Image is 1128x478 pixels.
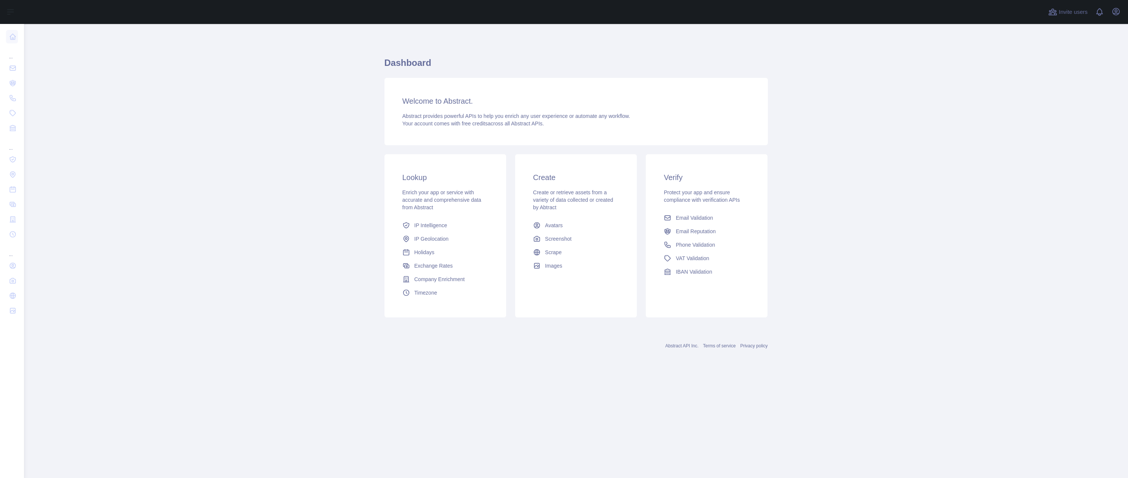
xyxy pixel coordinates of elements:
[384,57,768,75] h1: Dashboard
[703,343,736,348] a: Terms of service
[545,262,562,270] span: Images
[661,238,752,252] a: Phone Validation
[402,96,750,106] h3: Welcome to Abstract.
[402,172,488,183] h3: Lookup
[399,232,491,246] a: IP Geolocation
[402,189,481,210] span: Enrich your app or service with accurate and comprehensive data from Abstract
[402,121,544,127] span: Your account comes with across all Abstract APIs.
[399,219,491,232] a: IP Intelligence
[399,259,491,273] a: Exchange Rates
[661,252,752,265] a: VAT Validation
[533,189,613,210] span: Create or retrieve assets from a variety of data collected or created by Abtract
[414,222,447,229] span: IP Intelligence
[6,136,18,151] div: ...
[414,262,453,270] span: Exchange Rates
[399,286,491,299] a: Timezone
[530,232,622,246] a: Screenshot
[462,121,488,127] span: free credits
[676,255,709,262] span: VAT Validation
[676,214,713,222] span: Email Validation
[530,259,622,273] a: Images
[6,243,18,258] div: ...
[664,189,740,203] span: Protect your app and ensure compliance with verification APIs
[533,172,619,183] h3: Create
[6,45,18,60] div: ...
[414,275,465,283] span: Company Enrichment
[545,235,572,243] span: Screenshot
[1059,8,1088,16] span: Invite users
[530,246,622,259] a: Scrape
[545,222,563,229] span: Avatars
[414,235,449,243] span: IP Geolocation
[545,249,562,256] span: Scrape
[664,172,750,183] h3: Verify
[402,113,630,119] span: Abstract provides powerful APIs to help you enrich any user experience or automate any workflow.
[661,225,752,238] a: Email Reputation
[399,273,491,286] a: Company Enrichment
[665,343,699,348] a: Abstract API Inc.
[661,265,752,278] a: IBAN Validation
[530,219,622,232] a: Avatars
[414,289,437,296] span: Timezone
[661,211,752,225] a: Email Validation
[399,246,491,259] a: Holidays
[676,268,712,275] span: IBAN Validation
[676,228,716,235] span: Email Reputation
[740,343,767,348] a: Privacy policy
[1047,6,1089,18] button: Invite users
[414,249,435,256] span: Holidays
[676,241,715,249] span: Phone Validation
